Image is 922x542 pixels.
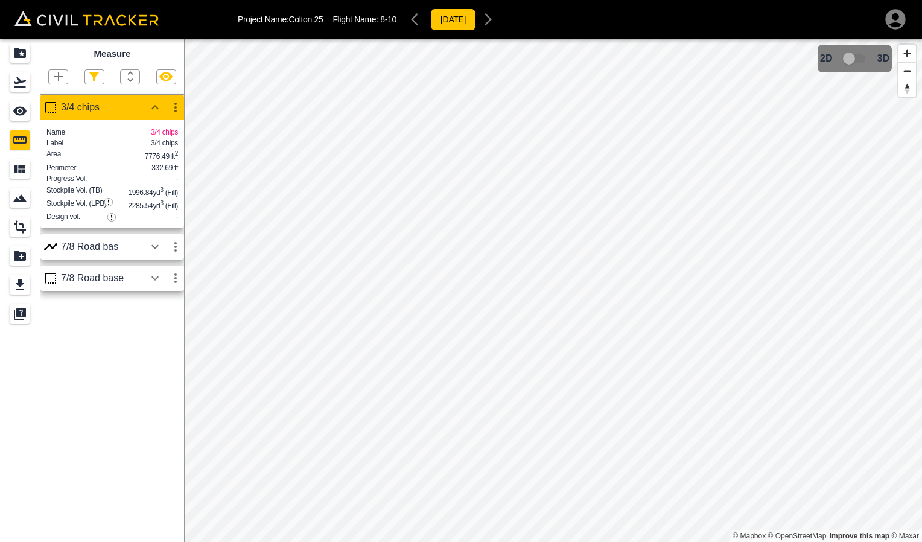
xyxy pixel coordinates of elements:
[733,532,766,540] a: Mapbox
[14,11,159,26] img: Civil Tracker
[430,8,476,31] button: [DATE]
[184,39,922,542] canvas: Map
[768,532,827,540] a: OpenStreetMap
[830,532,889,540] a: Map feedback
[238,14,323,24] p: Project Name: Colton 25
[332,14,396,24] p: Flight Name:
[898,45,916,62] button: Zoom in
[898,62,916,80] button: Zoom out
[898,80,916,97] button: Reset bearing to north
[838,47,873,70] span: 3D model not uploaded yet
[891,532,919,540] a: Maxar
[820,53,832,64] span: 2D
[380,14,396,24] span: 8-10
[877,53,889,64] span: 3D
